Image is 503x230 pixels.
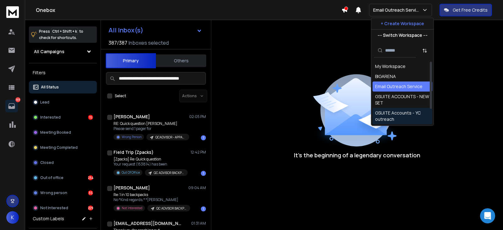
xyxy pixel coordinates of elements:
[29,171,97,184] button: Out of office234
[191,221,206,226] p: 01:31 AM
[88,115,93,120] div: 15
[29,111,97,124] button: Interested15
[439,4,492,16] button: Get Free Credits
[113,126,189,131] p: Please send 1 pager for
[129,39,169,47] h3: Inboxes selected
[106,53,156,68] button: Primary
[371,18,434,29] button: + Create Workspace
[113,157,188,162] p: [Zpacks] Re: Quick question
[40,130,71,135] p: Meeting Booked
[480,208,495,223] div: Open Intercom Messenger
[294,151,420,160] p: It’s the beginning of a legendary conversation
[29,45,97,58] button: All Campaigns
[113,149,154,155] h1: Field Trip (Zpacks)
[122,206,142,210] p: Not Interested
[201,135,206,140] div: 1
[88,175,93,180] div: 234
[51,28,78,35] span: Ctrl + Shift + k
[103,24,207,36] button: All Inbox(s)
[188,185,206,190] p: 09:04 AM
[29,126,97,139] button: Meeting Booked
[29,202,97,214] button: Not Interested229
[375,83,423,90] div: Email Outreach Service
[113,220,183,227] h1: [EMAIL_ADDRESS][DOMAIN_NAME]
[34,48,64,55] h1: All Campaigns
[418,44,431,57] button: Sort by Sort A-Z
[154,171,184,175] p: QC ADVISOR BACKPACKS 05.09 RELOAD
[40,190,67,195] p: Wrong person
[201,206,206,211] div: 1
[191,150,206,155] p: 12:42 PM
[122,170,140,175] p: Out Of Office
[6,211,19,224] button: K
[122,135,141,139] p: Wrong Person
[113,114,150,120] h1: [PERSON_NAME]
[113,185,150,191] h1: [PERSON_NAME]
[378,32,428,38] p: --- Switch Workspace ---
[375,110,430,122] div: GSUITE Accounts - YC outreach
[39,28,83,41] p: Press to check for shortcuts.
[375,73,396,80] div: BIGARENA
[29,187,97,199] button: Wrong person35
[113,162,188,167] p: Your request (153814) has been
[113,192,189,197] p: Re: 1 in 10 backpacks
[373,7,422,13] p: Email Outreach Service
[113,121,189,126] p: RE: Quick question [PERSON_NAME]
[29,68,97,77] h3: Filters
[381,20,424,27] p: + Create Workspace
[5,100,18,112] a: 513
[453,7,488,13] p: Get Free Credits
[41,85,59,90] p: All Status
[375,93,430,106] div: GSUITE ACCOUNTS - NEW SET
[15,97,20,102] p: 513
[113,197,189,202] p: No *Kind regards,* *[PERSON_NAME]
[40,100,49,105] p: Lead
[33,216,64,222] h3: Custom Labels
[88,190,93,195] div: 35
[375,63,406,70] div: My Workspace
[29,141,97,154] button: Meeting Completed
[108,39,127,47] span: 387 / 387
[29,96,97,109] button: Lead
[29,81,97,93] button: All Status
[40,160,54,165] p: Closed
[40,115,61,120] p: Interested
[108,27,143,33] h1: All Inbox(s)
[156,206,186,211] p: QC ADVISOR BACKPACKS 05.09 RELOAD
[115,93,126,98] label: Select
[29,156,97,169] button: Closed
[201,171,206,176] div: 1
[156,54,206,68] button: Others
[189,114,206,119] p: 02:05 PM
[40,175,64,180] p: Out of office
[40,145,78,150] p: Meeting Completed
[155,135,185,140] p: QCADVISOR - APPAREL v2
[40,205,68,210] p: Not Interested
[88,205,93,210] div: 229
[6,6,19,18] img: logo
[36,6,341,14] h1: Onebox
